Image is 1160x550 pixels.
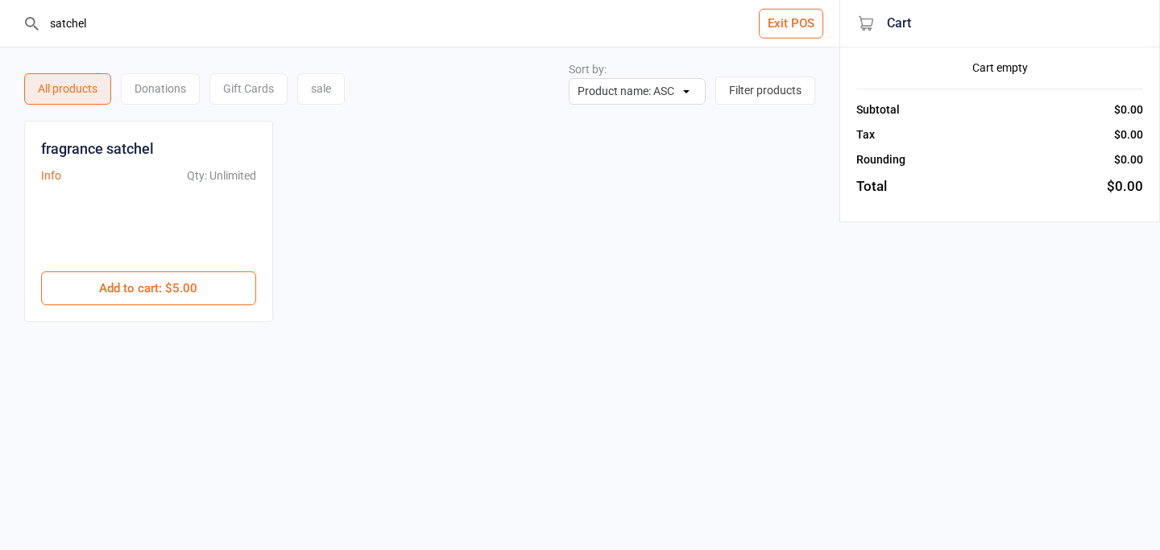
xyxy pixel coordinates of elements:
div: sale [297,73,345,105]
div: Donations [121,73,200,105]
div: $0.00 [1114,101,1143,118]
button: Filter products [715,77,815,105]
div: $0.00 [1114,151,1143,168]
div: Subtotal [856,101,900,118]
div: Tax [856,126,875,143]
div: All products [24,73,111,105]
label: Sort by: [569,63,607,76]
div: fragrance satchel [41,138,154,159]
div: Cart empty [856,60,1143,77]
button: Info [41,167,61,184]
div: Rounding [856,151,905,168]
button: Exit POS [759,9,823,39]
div: Total [856,176,887,197]
div: $0.00 [1107,176,1143,197]
div: Qty: Unlimited [187,167,256,184]
div: $0.00 [1114,126,1143,143]
div: Gift Cards [209,73,288,105]
button: Add to cart: $5.00 [41,271,256,305]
